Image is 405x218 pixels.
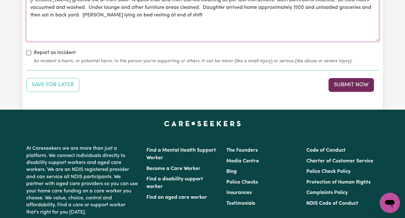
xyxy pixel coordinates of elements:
a: Police Checks [226,180,258,185]
a: The Founders [226,148,258,153]
a: Find a Mental Health Support Worker [146,148,216,160]
a: NDIS Code of Conduct [306,201,358,206]
a: Protection of Human Rights [306,180,371,185]
label: Report as Incident [34,49,76,57]
button: Save your job report [26,78,79,92]
a: Testimonials [226,201,255,206]
a: Insurances [226,190,252,195]
a: Blog [226,169,237,174]
a: Police Check Policy [306,169,351,174]
a: Become a Care Worker [146,166,200,171]
iframe: Button to launch messaging window [380,193,400,213]
a: Media Centre [226,159,259,164]
a: Find a disability support worker [146,177,203,189]
a: Find an aged care worker [146,195,207,200]
a: Code of Conduct [306,148,346,153]
a: Careseekers home page [164,121,241,126]
button: Submit your job report [328,78,374,92]
small: An incident is harm, or potential harm, to the person you're supporting or others. It can be mino... [34,58,379,64]
a: Complaints Policy [306,190,348,195]
a: Charter of Customer Service [306,159,373,164]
